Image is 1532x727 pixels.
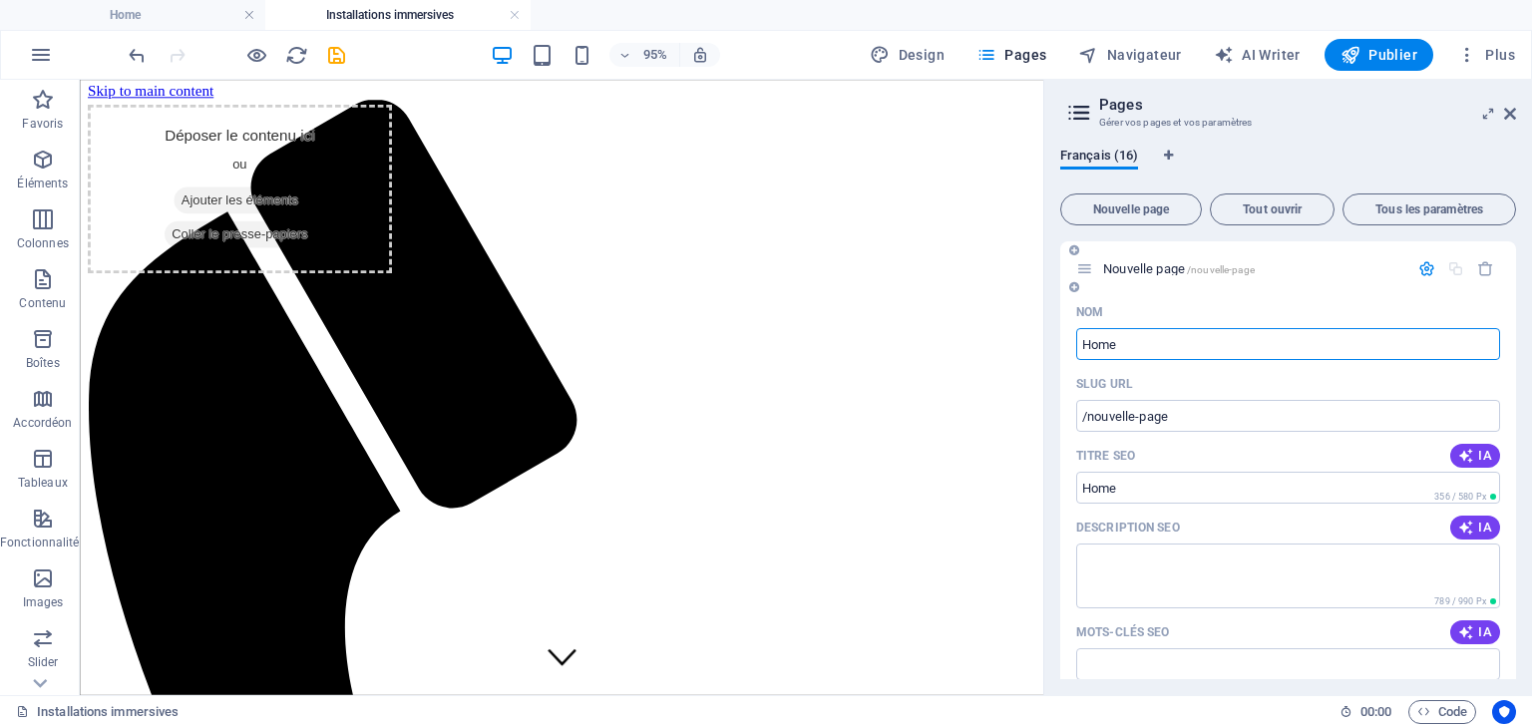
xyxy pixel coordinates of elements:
span: Longueur en pixel calculée dans les résultats de la recherche [1430,490,1500,504]
span: Navigateur [1078,45,1181,65]
button: Tous les paramètres [1342,193,1516,225]
p: Favoris [22,116,63,132]
p: Description SEO [1076,520,1180,536]
span: Français (16) [1060,144,1138,172]
span: IA [1458,448,1492,464]
h6: 95% [639,43,671,67]
p: Boîtes [26,355,60,371]
a: Cliquez pour annuler la sélection. Double-cliquez pour ouvrir Pages. [16,700,179,724]
span: Nouvelle page [1069,203,1193,215]
button: Navigateur [1070,39,1189,71]
button: IA [1450,620,1500,644]
span: 00 00 [1360,700,1391,724]
p: Images [23,594,64,610]
h4: Installations immersives [265,4,531,26]
span: IA [1458,624,1492,640]
button: Nouvelle page [1060,193,1202,225]
div: Paramètres [1418,260,1435,277]
p: Colonnes [17,235,69,251]
span: Coller le presse-papiers [89,149,248,177]
span: Design [870,45,945,65]
span: 356 / 580 Px [1434,492,1486,502]
div: Design (Ctrl+Alt+Y) [862,39,953,71]
button: Design [862,39,953,71]
span: Ajouter les éléments [99,113,237,141]
button: IA [1450,444,1500,468]
div: Onglets langues [1060,148,1516,185]
button: AI Writer [1206,39,1309,71]
p: Tableaux [18,475,68,491]
i: Enregistrer (Ctrl+S) [325,44,348,67]
button: undo [125,43,149,67]
p: Contenu [19,295,66,311]
p: Accordéon [13,415,72,431]
h6: Durée de la session [1340,700,1392,724]
h2: Pages [1099,96,1516,114]
p: Mots-clés SEO [1076,624,1169,640]
button: Publier [1325,39,1433,71]
p: Éléments [17,176,68,191]
span: : [1374,704,1377,719]
span: Longueur en pixel calculée dans les résultats de la recherche [1430,594,1500,608]
label: Le titre de la page dans les résultats de recherche et dans les onglets du navigateur. [1076,448,1135,464]
label: Dernière partie de l'URL pour cette page [1076,376,1133,392]
i: Actualiser la page [285,44,308,67]
div: Déposer le contenu ici [8,26,328,203]
div: Supprimer [1477,260,1494,277]
p: Titre SEO [1076,448,1135,464]
span: /nouvelle-page [1187,264,1255,275]
span: AI Writer [1214,45,1301,65]
p: Nom [1076,304,1103,320]
button: Code [1408,700,1476,724]
a: Skip to main content [8,3,141,20]
button: Plus [1449,39,1523,71]
button: Usercentrics [1492,700,1516,724]
button: 95% [609,43,680,67]
span: Cliquez pour ouvrir la page. [1103,261,1255,276]
button: IA [1450,516,1500,540]
label: Le texte dans les résultats de recherche et dans les réseaux sociaux. [1076,520,1180,536]
span: Plus [1457,45,1515,65]
input: Dernière partie de l'URL pour cette page [1076,400,1500,432]
button: Tout ouvrir [1210,193,1335,225]
button: reload [284,43,308,67]
i: Annuler : Modifier les pages (Ctrl+Z) [126,44,149,67]
h3: Gérer vos pages et vos paramètres [1099,114,1476,132]
p: SLUG URL [1076,376,1133,392]
p: Slider [28,654,59,670]
button: Pages [968,39,1054,71]
span: Tous les paramètres [1351,203,1507,215]
input: Le titre de la page dans les résultats de recherche et dans les onglets du navigateur. [1076,472,1500,504]
span: 789 / 990 Px [1434,596,1486,606]
span: IA [1458,520,1492,536]
i: Lors du redimensionnement, ajuster automatiquement le niveau de zoom en fonction de l'appareil sé... [691,46,709,64]
span: Pages [976,45,1046,65]
button: save [324,43,348,67]
textarea: Le texte dans les résultats de recherche et dans les réseaux sociaux. [1076,544,1500,608]
span: Publier [1340,45,1417,65]
span: Tout ouvrir [1219,203,1326,215]
button: Cliquez ici pour quitter le mode Aperçu et poursuivre l'édition. [244,43,268,67]
span: Code [1417,700,1467,724]
div: Nouvelle page/nouvelle-page [1097,262,1408,275]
